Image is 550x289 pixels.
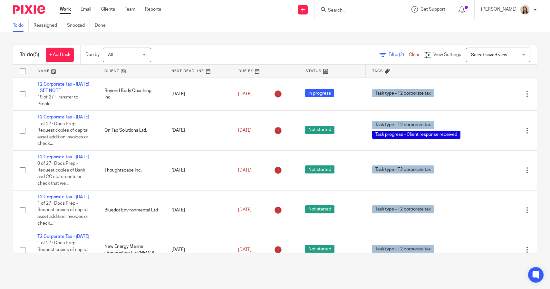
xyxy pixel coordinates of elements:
[33,52,39,57] span: (5)
[101,6,115,13] a: Clients
[471,53,507,57] span: Select saved view
[98,111,165,151] td: On Tap Solutions Ltd.
[13,19,29,32] a: To do
[165,230,232,270] td: [DATE]
[125,6,135,13] a: Team
[81,6,91,13] a: Email
[165,150,232,190] td: [DATE]
[372,121,434,129] span: Task type - T2 corporate tax
[165,111,232,151] td: [DATE]
[520,5,530,15] img: Morgan.JPG
[409,52,420,57] a: Clear
[305,205,334,213] span: Not started
[372,131,460,139] span: Task progress - Client response received
[67,19,90,32] a: Snoozed
[37,234,89,239] a: T2 Corporate Tax - [DATE]
[327,8,385,14] input: Search
[420,7,445,12] span: Get Support
[95,19,111,32] a: Done
[389,52,409,57] span: Filter
[372,165,434,173] span: Task type - T2 corporate tax
[481,6,516,13] p: [PERSON_NAME]
[372,205,434,213] span: Task type - T2 corporate tax
[305,165,334,173] span: Not started
[372,69,383,73] span: Tags
[165,78,232,111] td: [DATE]
[46,48,74,62] a: + Add task
[238,168,252,172] span: [DATE]
[372,89,434,97] span: Task type - T2 corporate tax
[37,95,78,106] span: 19 of 27 · Transfer to Profile
[433,52,461,57] span: View Settings
[34,19,62,32] a: Reassigned
[60,6,71,13] a: Work
[37,241,88,266] span: 1 of 27 · Docs Prep - Request copies of capital asset addition invoices or check...
[399,52,404,57] span: (2)
[37,82,89,93] a: T2 Corporate Tax - [DATE] - SEE NOTE
[98,230,165,270] td: New Energy Marine Organization Ltd (NEMO)
[238,92,252,96] span: [DATE]
[145,6,161,13] a: Reports
[37,115,89,119] a: T2 Corporate Tax - [DATE]
[20,51,39,58] h1: To do
[98,78,165,111] td: Beyond Body Coaching Inc.
[372,245,434,253] span: Task type - T2 corporate tax
[37,122,88,146] span: 1 of 27 · Docs Prep - Request copies of capital asset addition invoices or check...
[305,245,334,253] span: Not started
[238,208,252,212] span: [DATE]
[238,247,252,252] span: [DATE]
[305,126,334,134] span: Not started
[98,150,165,190] td: Thoughtscape Inc.
[108,53,113,57] span: All
[98,190,165,230] td: Bluedot Environmental Ltd
[305,89,334,97] span: In progress
[37,155,89,159] a: T2 Corporate Tax - [DATE]
[37,161,85,186] span: 0 of 27 · Docs Prep - Request copies of Bank and CC statements or check that we...
[238,128,252,133] span: [DATE]
[13,5,45,14] img: Pixie
[37,195,89,199] a: T2 Corporate Tax - [DATE]
[165,190,232,230] td: [DATE]
[37,201,88,226] span: 1 of 27 · Docs Prep - Request copies of capital asset addition invoices or check...
[85,51,100,58] p: Due by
